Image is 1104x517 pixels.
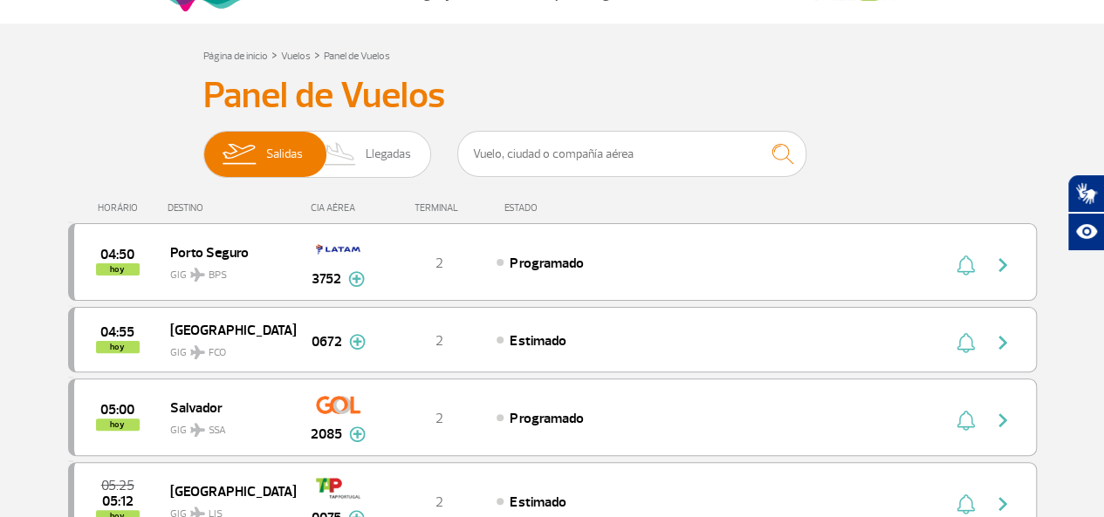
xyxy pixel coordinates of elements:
img: mais-info-painel-voo.svg [349,334,366,350]
div: ESTADO [496,202,638,214]
img: seta-direita-painel-voo.svg [992,493,1013,514]
img: seta-direita-painel-voo.svg [992,332,1013,353]
span: 2 [435,255,443,272]
span: GIG [170,258,282,283]
div: DESTINO [168,202,295,214]
span: BPS [209,268,227,283]
img: sino-painel-voo.svg [957,255,975,276]
img: seta-direita-painel-voo.svg [992,255,1013,276]
span: hoy [96,341,140,353]
a: > [271,44,278,65]
img: sino-painel-voo.svg [957,410,975,431]
span: 2025-09-30 04:50:00 [100,248,134,261]
span: SSA [209,423,226,439]
img: slider-desembarque [315,132,367,177]
div: CIA AÉREA [295,202,382,214]
span: Salidas [266,132,303,177]
span: hoy [96,263,140,276]
span: GIG [170,336,282,361]
span: GIG [170,413,282,439]
span: 2 [435,493,443,511]
span: Llegadas [366,132,411,177]
img: mais-info-painel-voo.svg [349,426,366,442]
a: > [314,44,320,65]
span: Estimado [510,332,566,350]
span: Programado [510,410,583,427]
img: sino-painel-voo.svg [957,332,975,353]
span: 2 [435,332,443,350]
input: Vuelo, ciudad o compañía aérea [457,131,806,177]
span: [GEOGRAPHIC_DATA] [170,318,282,341]
img: mais-info-painel-voo.svg [348,271,365,287]
img: destiny_airplane.svg [190,345,205,359]
img: slider-embarque [211,132,266,177]
span: Salvador [170,396,282,418]
span: 2025-09-30 05:12:00 [102,495,134,507]
span: Programado [510,255,583,272]
a: Vuelos [281,50,311,63]
span: 3752 [312,269,341,289]
button: Abrir tradutor de língua de sinais. [1067,174,1104,213]
span: 2025-09-30 04:55:00 [100,326,134,338]
span: hoy [96,418,140,431]
img: destiny_airplane.svg [190,268,205,282]
span: 2025-09-30 05:25:00 [101,480,134,492]
img: sino-painel-voo.svg [957,493,975,514]
h3: Panel de Vuelos [203,74,902,118]
div: Plugin de acessibilidade da Hand Talk. [1067,174,1104,251]
span: 2085 [311,424,342,445]
span: 0672 [312,331,342,352]
span: 2025-09-30 05:00:00 [100,404,134,416]
div: HORÁRIO [73,202,168,214]
a: Página de inicio [203,50,268,63]
span: 2 [435,410,443,427]
span: FCO [209,345,226,361]
span: Estimado [510,493,566,511]
img: destiny_airplane.svg [190,423,205,437]
div: TERMINAL [382,202,496,214]
button: Abrir recursos assistivos. [1067,213,1104,251]
img: seta-direita-painel-voo.svg [992,410,1013,431]
a: Panel de Vuelos [324,50,390,63]
span: Porto Seguro [170,241,282,263]
span: [GEOGRAPHIC_DATA] [170,480,282,502]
